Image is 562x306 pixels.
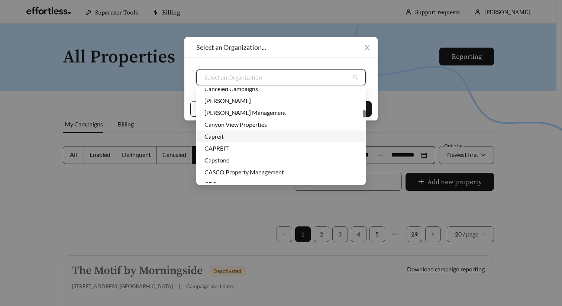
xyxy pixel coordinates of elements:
[204,180,358,188] div: CDS
[196,178,366,190] div: CDS
[204,85,358,93] div: Canceled Campaigns
[204,156,358,164] div: Capstone
[204,97,358,105] div: [PERSON_NAME]
[196,154,366,166] div: Capstone
[196,95,366,107] div: Cannon
[204,132,358,141] div: Capreit
[364,44,371,51] span: close
[196,119,366,131] div: Canyon View Properties
[204,168,358,176] div: CASCO Property Management
[357,37,378,58] button: Close
[190,101,220,117] button: Cancel
[196,83,366,95] div: Canceled Campaigns
[196,131,366,142] div: Capreit
[204,144,358,152] div: CAPREIT
[196,142,366,154] div: CAPREIT
[196,43,366,51] div: Select an Organization...
[204,120,358,129] div: Canyon View Properties
[196,166,366,178] div: CASCO Property Management
[204,109,358,117] div: [PERSON_NAME] Management
[196,107,366,119] div: Cannon Management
